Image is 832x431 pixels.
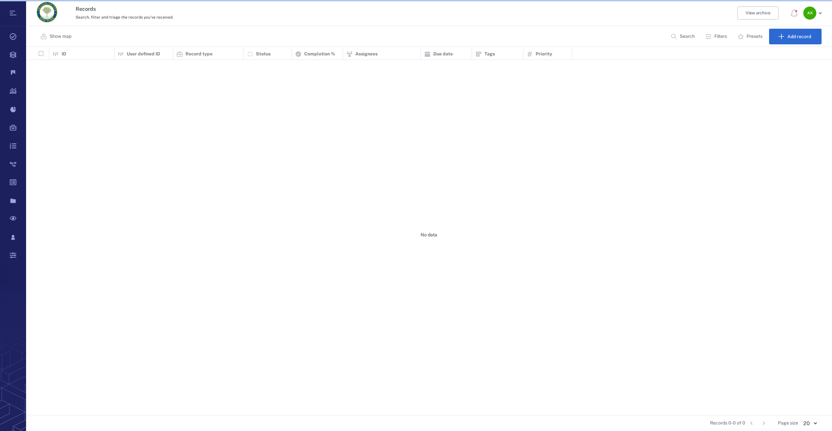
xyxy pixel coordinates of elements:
[737,7,779,20] button: View archive
[701,29,732,44] button: Filters
[714,33,727,40] p: Filters
[127,51,160,57] p: User defined ID
[803,7,816,20] div: A K
[803,7,824,20] button: AK
[256,51,271,57] p: Status
[62,51,66,57] p: ID
[769,29,822,44] button: Add record
[710,420,745,426] span: Records 0-0 of 0
[37,29,77,44] button: Show map
[680,33,695,40] p: Search
[76,15,173,20] span: Search, filter and triage the records you've received.
[667,29,700,44] button: Search
[76,5,596,13] h3: Records
[186,51,213,57] p: Record type
[747,33,763,40] p: Presets
[433,51,453,57] p: Due date
[734,29,768,44] button: Presets
[304,51,335,57] p: Completion %
[798,420,822,427] div: 20
[536,51,552,57] p: Priority
[37,2,57,22] img: Orange County Planning Department logo
[778,420,798,426] span: Page size
[484,51,495,57] p: Tags
[355,51,378,57] p: Assignees
[50,33,71,40] p: Show map
[745,418,770,428] nav: pagination navigation
[37,2,57,25] a: Go home
[26,60,832,410] div: No data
